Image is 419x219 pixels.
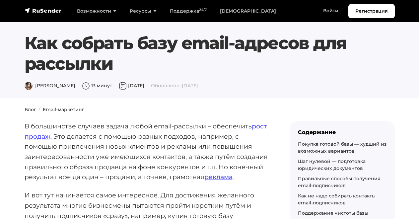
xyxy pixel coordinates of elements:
[25,7,62,14] img: RuSender
[70,4,123,18] a: Возможности
[298,129,387,135] div: Содержание
[82,82,90,90] img: Время чтения
[25,121,269,182] p: В большинстве случаев задача любой email-рассылки – обеспечить . Это делается с помощью разных по...
[298,176,381,188] a: Правильные способы получения email-подписчиков
[298,158,366,171] a: Шаг нулевой — подготовка юридических документов
[151,83,198,89] span: Обновлено: [DATE]
[25,107,36,112] a: Блог
[316,4,345,18] a: Войти
[25,33,363,74] h1: Как собрать базу email-адресов для рассылки
[123,4,163,18] a: Ресурсы
[21,106,399,113] nav: breadcrumb
[163,4,213,18] a: Поддержка24/7
[119,83,144,89] span: [DATE]
[298,141,387,154] a: Покупка готовой базы — худший из возможных вариантов
[25,83,75,89] span: [PERSON_NAME]
[213,4,283,18] a: [DEMOGRAPHIC_DATA]
[119,82,127,90] img: Дата публикации
[298,193,376,206] a: Как не надо собирать контакты email-подписчиков
[199,8,207,12] sup: 24/7
[36,106,84,113] li: Email-маркетинг
[25,122,267,140] a: рост продаж
[348,4,395,18] a: Регистрация
[82,83,112,89] span: 13 минут
[204,173,233,181] a: реклама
